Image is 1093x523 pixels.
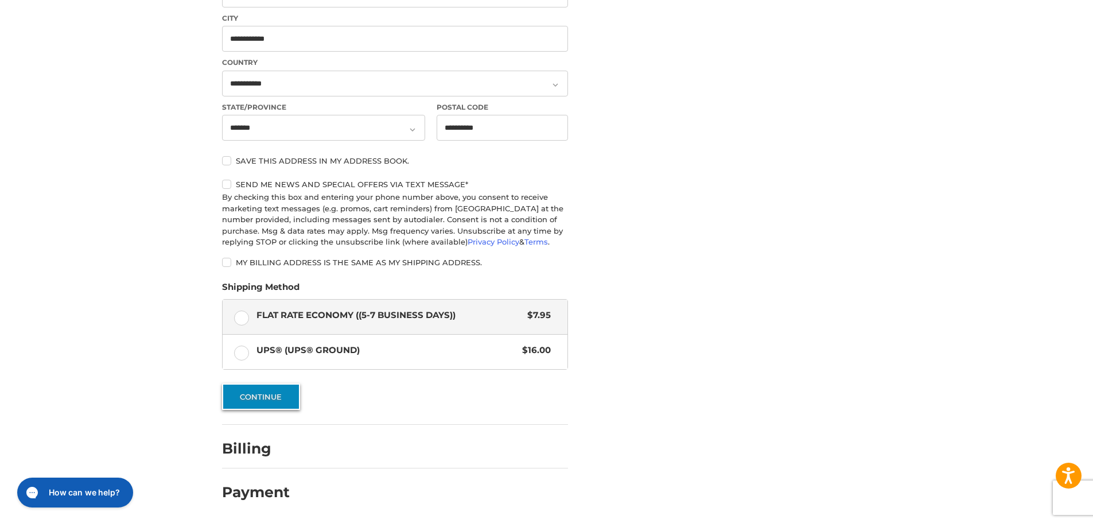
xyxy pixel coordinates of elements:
a: Privacy Policy [468,237,519,246]
span: UPS® (UPS® Ground) [256,344,517,357]
div: By checking this box and entering your phone number above, you consent to receive marketing text ... [222,192,568,248]
label: Country [222,57,568,68]
label: City [222,13,568,24]
button: Continue [222,383,300,410]
label: Save this address in my address book. [222,156,568,165]
h2: Payment [222,483,290,501]
label: Send me news and special offers via text message* [222,180,568,189]
label: My billing address is the same as my shipping address. [222,258,568,267]
iframe: Gorgias live chat messenger [11,474,137,512]
span: Flat Rate Economy ((5-7 Business Days)) [256,309,522,322]
span: $7.95 [522,309,551,322]
a: Terms [524,237,548,246]
h2: Billing [222,440,289,458]
legend: Shipping Method [222,281,299,299]
label: Postal Code [437,102,569,113]
label: State/Province [222,102,425,113]
span: $16.00 [516,344,551,357]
